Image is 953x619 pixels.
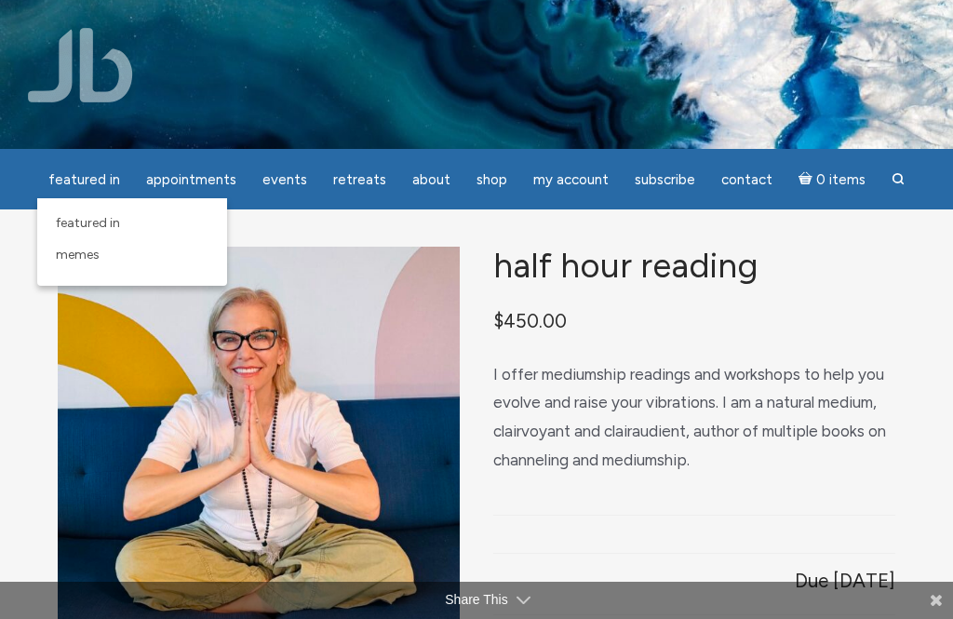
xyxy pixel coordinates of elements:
span: Appointments [146,171,236,188]
bdi: 450.00 [493,309,567,332]
span: Events [262,171,307,188]
a: Contact [710,162,784,198]
span: Subscribe [635,171,695,188]
a: Shop [465,162,518,198]
a: Appointments [135,162,248,198]
a: Memes [47,239,218,271]
a: Cart0 items [787,160,877,198]
span: Retreats [333,171,386,188]
p: I offer mediumship readings and workshops to help you evolve and raise your vibrations. I am a na... [493,360,895,474]
span: About [412,171,450,188]
span: My Account [533,171,609,188]
a: Subscribe [624,162,706,198]
a: About [401,162,462,198]
a: Events [251,162,318,198]
span: featured in [56,215,120,231]
span: featured in [48,171,120,188]
a: Retreats [322,162,397,198]
img: Jamie Butler. The Everyday Medium [28,28,133,102]
p: Due [DATE] [795,563,895,598]
span: 0 items [816,173,866,187]
i: Cart [799,171,816,188]
a: featured in [47,208,218,239]
span: $ [493,309,503,332]
h1: Half Hour Reading [493,247,895,285]
a: featured in [37,162,131,198]
span: Contact [721,171,772,188]
span: Memes [56,247,100,262]
span: Shop [476,171,507,188]
a: My Account [522,162,620,198]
